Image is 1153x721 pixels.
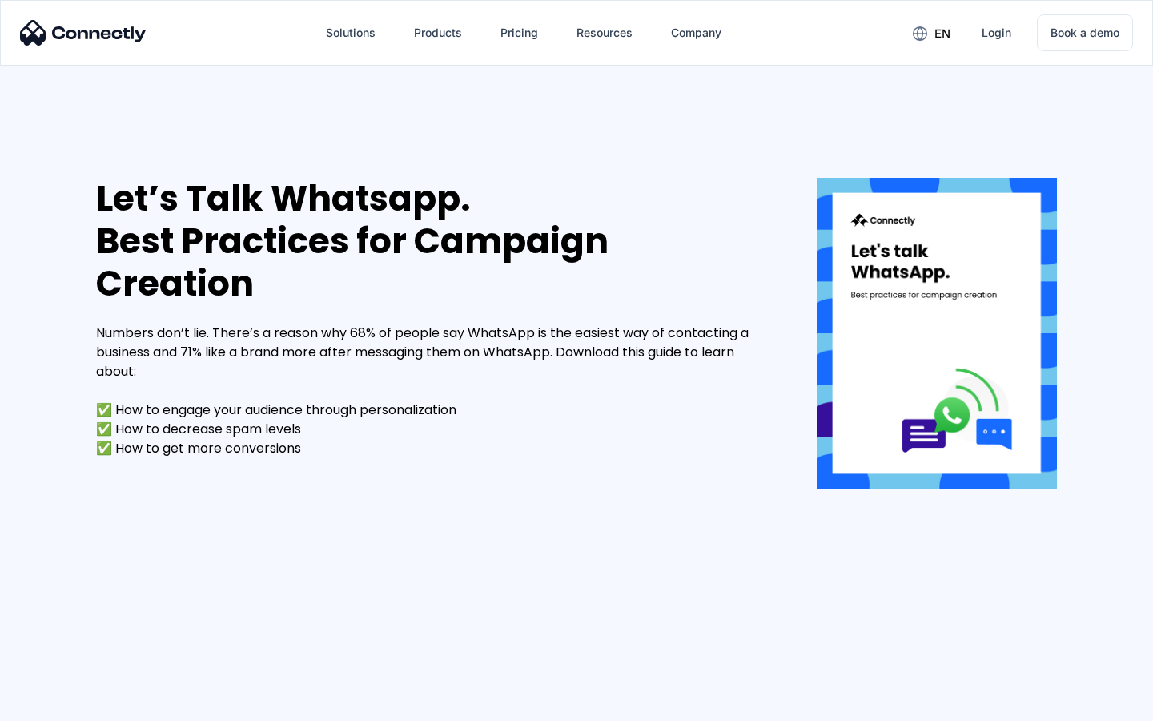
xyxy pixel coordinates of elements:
img: Connectly Logo [20,20,147,46]
div: Products [414,22,462,44]
div: Pricing [500,22,538,44]
div: en [900,21,962,45]
div: Company [658,14,734,52]
ul: Language list [32,693,96,715]
aside: Language selected: English [16,693,96,715]
div: Login [982,22,1011,44]
div: Solutions [326,22,376,44]
a: Login [969,14,1024,52]
div: Company [671,22,721,44]
a: Book a demo [1037,14,1133,51]
a: Pricing [488,14,551,52]
div: Resources [564,14,645,52]
div: en [934,22,950,45]
div: Products [401,14,475,52]
div: Let’s Talk Whatsapp. Best Practices for Campaign Creation [96,178,769,304]
div: Numbers don’t lie. There’s a reason why 68% of people say WhatsApp is the easiest way of contacti... [96,324,769,458]
div: Solutions [313,14,388,52]
div: Resources [576,22,633,44]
